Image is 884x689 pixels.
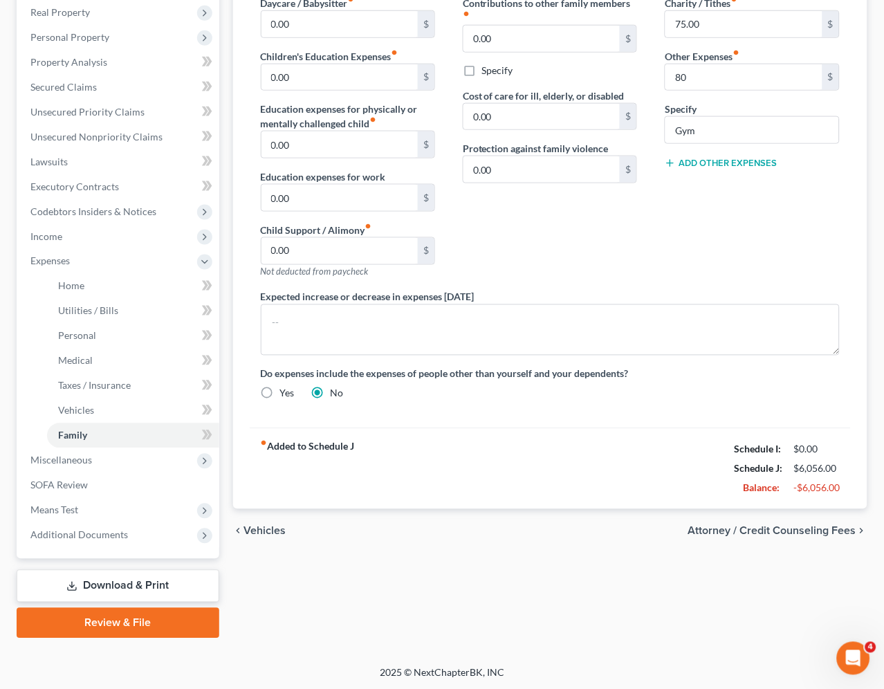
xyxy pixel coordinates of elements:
[665,11,822,37] input: --
[30,106,145,118] span: Unsecured Priority Claims
[19,149,219,174] a: Lawsuits
[30,31,109,43] span: Personal Property
[463,89,625,103] label: Cost of care for ill, elderly, or disabled
[735,443,782,455] strong: Schedule I:
[58,305,118,317] span: Utilities / Bills
[30,181,119,192] span: Executory Contracts
[822,64,839,91] div: $
[735,463,783,475] strong: Schedule J:
[261,49,398,64] label: Children's Education Expenses
[47,423,219,448] a: Family
[261,169,386,184] label: Education expenses for work
[463,26,620,52] input: --
[30,156,68,167] span: Lawsuits
[30,81,97,93] span: Secured Claims
[665,64,822,91] input: --
[47,324,219,349] a: Personal
[261,238,418,264] input: --
[261,64,418,91] input: --
[261,367,840,381] label: Do expenses include the expenses of people other than yourself and your dependents?
[261,185,418,211] input: --
[47,349,219,374] a: Medical
[733,49,739,56] i: fiber_manual_record
[418,11,434,37] div: $
[30,56,107,68] span: Property Analysis
[620,26,636,52] div: $
[856,526,867,537] i: chevron_right
[463,104,620,130] input: --
[58,280,84,292] span: Home
[261,131,418,158] input: --
[822,11,839,37] div: $
[30,255,70,267] span: Expenses
[47,398,219,423] a: Vehicles
[261,290,475,304] label: Expected increase or decrease in expenses [DATE]
[463,141,609,156] label: Protection against family violence
[418,185,434,211] div: $
[370,116,377,123] i: fiber_manual_record
[837,642,870,675] iframe: Intercom live chat
[463,156,620,183] input: --
[58,355,93,367] span: Medical
[331,387,344,401] label: No
[30,205,156,217] span: Codebtors Insiders & Notices
[688,526,867,537] button: Attorney / Credit Counseling Fees chevron_right
[30,6,90,18] span: Real Property
[30,131,163,143] span: Unsecured Nonpriority Claims
[688,526,856,537] span: Attorney / Credit Counseling Fees
[261,440,268,447] i: fiber_manual_record
[261,223,372,237] label: Child Support / Alimony
[620,156,636,183] div: $
[19,174,219,199] a: Executory Contracts
[665,158,777,169] button: Add Other Expenses
[794,481,840,495] div: -$6,056.00
[58,430,87,441] span: Family
[58,330,96,342] span: Personal
[58,405,94,416] span: Vehicles
[19,100,219,125] a: Unsecured Priority Claims
[19,75,219,100] a: Secured Claims
[392,49,398,56] i: fiber_manual_record
[47,274,219,299] a: Home
[482,64,513,77] label: Specify
[244,526,286,537] span: Vehicles
[19,125,219,149] a: Unsecured Nonpriority Claims
[794,462,840,476] div: $6,056.00
[17,570,219,603] a: Download & Print
[261,102,435,131] label: Education expenses for physically or mentally challenged child
[261,266,369,277] span: Not deducted from paycheck
[365,223,372,230] i: fiber_manual_record
[665,49,739,64] label: Other Expenses
[233,526,244,537] i: chevron_left
[47,299,219,324] a: Utilities / Bills
[665,117,838,143] input: Specify...
[30,504,78,516] span: Means Test
[744,482,780,494] strong: Balance:
[19,473,219,498] a: SOFA Review
[30,479,88,491] span: SOFA Review
[418,64,434,91] div: $
[30,454,92,466] span: Miscellaneous
[58,380,131,392] span: Taxes / Insurance
[17,608,219,639] a: Review & File
[280,387,295,401] label: Yes
[19,50,219,75] a: Property Analysis
[794,443,840,457] div: $0.00
[261,440,355,498] strong: Added to Schedule J
[418,238,434,264] div: $
[620,104,636,130] div: $
[665,102,697,116] label: Specify
[261,11,418,37] input: --
[47,374,219,398] a: Taxes / Insurance
[463,10,470,17] i: fiber_manual_record
[30,529,128,541] span: Additional Documents
[418,131,434,158] div: $
[30,230,62,242] span: Income
[233,526,286,537] button: chevron_left Vehicles
[865,642,876,653] span: 4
